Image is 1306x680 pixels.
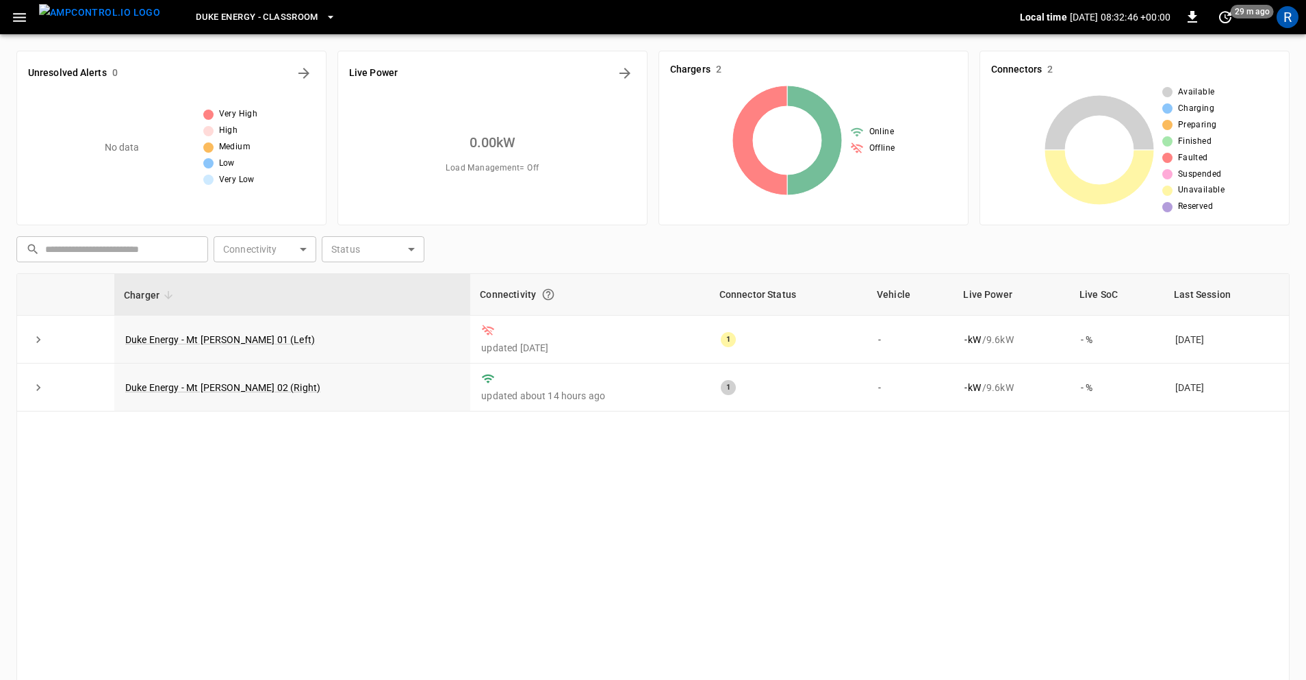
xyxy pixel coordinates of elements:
[964,333,1059,347] div: / 9.6 kW
[196,10,318,25] span: Duke Energy - Classroom
[1070,10,1170,24] p: [DATE] 08:32:46 +00:00
[105,140,140,155] p: No data
[190,4,342,31] button: Duke Energy - Classroom
[480,282,700,307] div: Connectivity
[112,66,118,81] h6: 0
[1020,10,1067,24] p: Local time
[1214,6,1236,28] button: set refresh interval
[953,274,1070,316] th: Live Power
[964,381,1059,394] div: / 9.6 kW
[869,125,894,139] span: Online
[721,332,736,347] div: 1
[1178,168,1222,181] span: Suspended
[670,62,710,77] h6: Chargers
[1070,274,1164,316] th: Live SoC
[39,4,160,21] img: ampcontrol.io logo
[1164,274,1289,316] th: Last Session
[481,389,698,403] p: updated about 14 hours ago
[867,274,953,316] th: Vehicle
[1178,118,1217,132] span: Preparing
[219,140,251,154] span: Medium
[1178,200,1213,214] span: Reserved
[446,162,539,175] span: Load Management = Off
[1231,5,1274,18] span: 29 m ago
[28,377,49,398] button: expand row
[1277,6,1298,28] div: profile-icon
[28,329,49,350] button: expand row
[721,380,736,395] div: 1
[349,66,398,81] h6: Live Power
[1070,316,1164,364] td: - %
[964,333,980,347] p: - kW
[710,274,867,316] th: Connector Status
[28,66,107,81] h6: Unresolved Alerts
[219,173,255,187] span: Very Low
[867,364,953,412] td: -
[716,62,721,77] h6: 2
[964,381,980,394] p: - kW
[869,142,895,155] span: Offline
[219,157,235,171] span: Low
[867,316,953,364] td: -
[124,287,177,303] span: Charger
[125,334,315,345] a: Duke Energy - Mt [PERSON_NAME] 01 (Left)
[219,108,258,121] span: Very High
[1178,86,1215,99] span: Available
[293,62,315,84] button: All Alerts
[219,124,238,138] span: High
[1178,135,1212,149] span: Finished
[470,131,516,153] h6: 0.00 kW
[1164,364,1289,412] td: [DATE]
[1047,62,1053,77] h6: 2
[536,282,561,307] button: Connection between the charger and our software.
[1178,102,1214,116] span: Charging
[1178,151,1208,165] span: Faulted
[614,62,636,84] button: Energy Overview
[481,341,698,355] p: updated [DATE]
[1164,316,1289,364] td: [DATE]
[1070,364,1164,412] td: - %
[125,382,320,393] a: Duke Energy - Mt [PERSON_NAME] 02 (Right)
[1178,184,1225,197] span: Unavailable
[991,62,1042,77] h6: Connectors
